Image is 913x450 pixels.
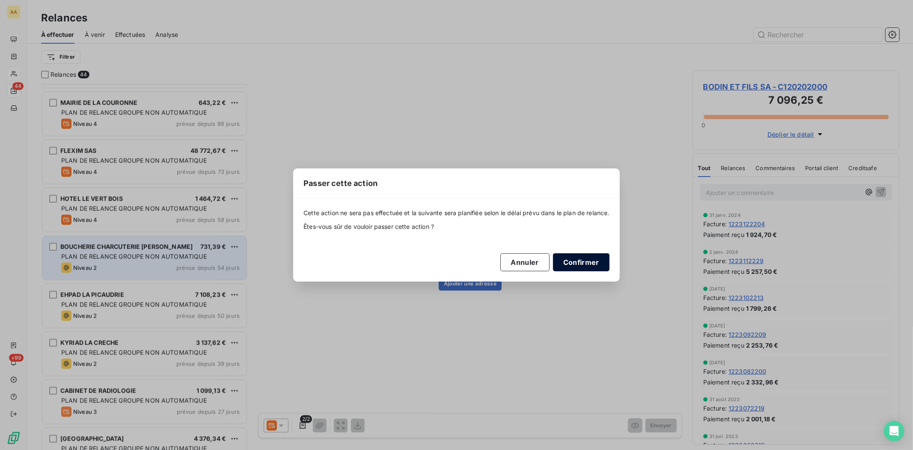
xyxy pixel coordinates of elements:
[303,222,610,231] span: Êtes-vous sûr de vouloir passer cette action ?
[884,421,904,441] div: Open Intercom Messenger
[303,177,378,189] span: Passer cette action
[500,253,550,271] button: Annuler
[303,209,610,217] span: Cette action ne sera pas effectuée et la suivante sera planifiée selon le délai prévu dans le pla...
[553,253,610,271] button: Confirmer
